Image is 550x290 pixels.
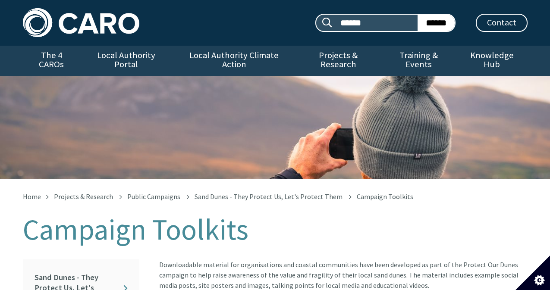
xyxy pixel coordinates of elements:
[173,46,295,76] a: Local Authority Climate Action
[23,192,41,201] a: Home
[476,14,528,32] a: Contact
[54,192,113,201] a: Projects & Research
[23,8,139,37] img: Caro logo
[515,256,550,290] button: Set cookie preferences
[295,46,381,76] a: Projects & Research
[23,46,80,76] a: The 4 CAROs
[456,46,527,76] a: Knowledge Hub
[80,46,173,76] a: Local Authority Portal
[23,214,528,246] h1: Campaign Toolkits
[127,192,180,201] a: Public Campaigns
[195,192,343,201] a: Sand Dunes - They Protect Us, Let's Protect Them
[357,192,413,201] span: Campaign Toolkits
[381,46,456,76] a: Training & Events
